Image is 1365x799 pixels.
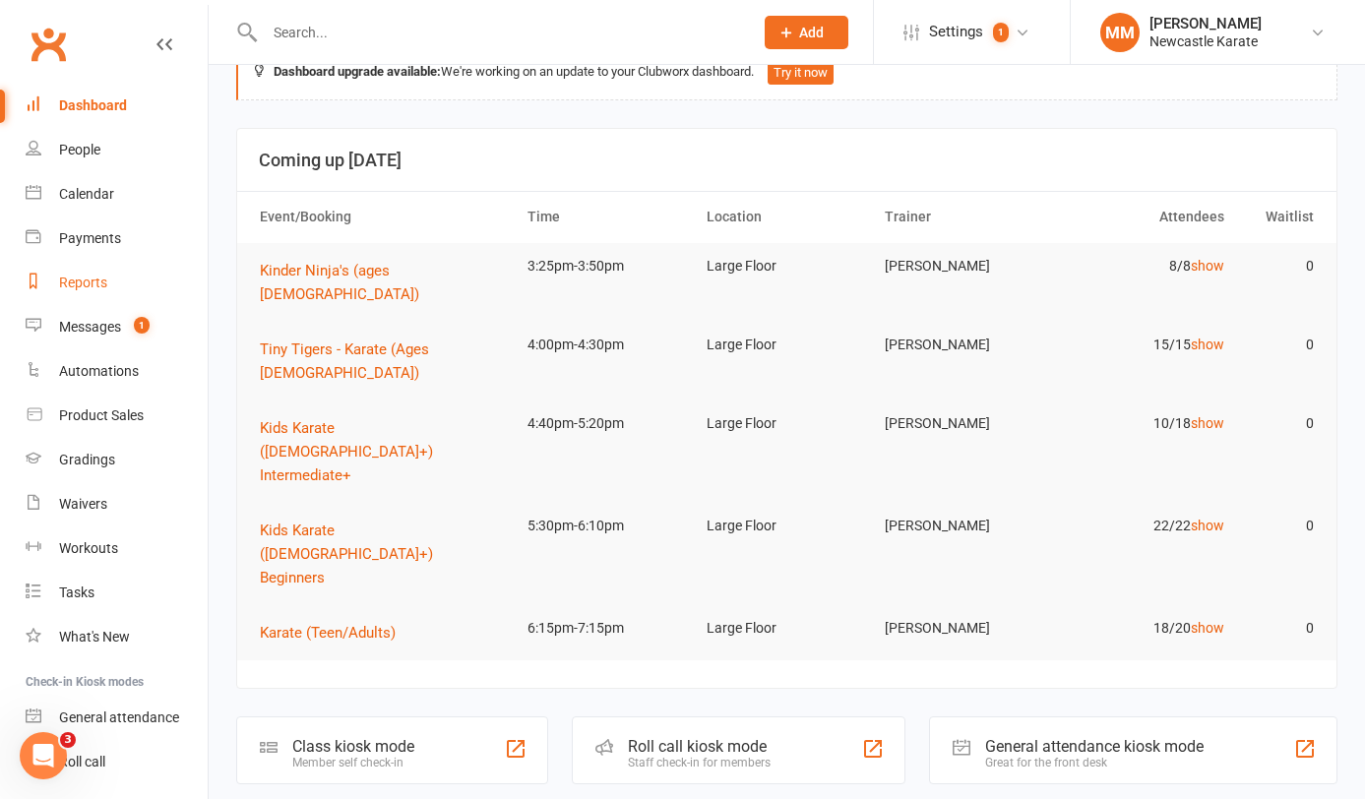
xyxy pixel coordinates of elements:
div: Newcastle Karate [1149,32,1262,50]
td: [PERSON_NAME] [876,322,1055,368]
td: 15/15 [1055,322,1234,368]
div: We're working on an update to your Clubworx dashboard. [236,45,1337,100]
h3: Coming up [DATE] [259,151,1315,170]
div: Staff check-in for members [628,756,771,769]
button: Tiny Tigers - Karate (Ages [DEMOGRAPHIC_DATA]) [260,338,510,385]
a: Product Sales [26,394,208,438]
div: Roll call kiosk mode [628,737,771,756]
td: 0 [1233,605,1323,651]
div: What's New [59,629,130,645]
div: Automations [59,363,139,379]
div: General attendance kiosk mode [985,737,1204,756]
div: Reports [59,275,107,290]
td: 22/22 [1055,503,1234,549]
div: Workouts [59,540,118,556]
div: Class kiosk mode [292,737,414,756]
div: People [59,142,100,157]
iframe: Intercom live chat [20,732,67,779]
td: [PERSON_NAME] [876,400,1055,447]
div: Calendar [59,186,114,202]
td: 10/18 [1055,400,1234,447]
button: Kids Karate ([DEMOGRAPHIC_DATA]+) Intermediate+ [260,416,510,487]
a: People [26,128,208,172]
td: [PERSON_NAME] [876,243,1055,289]
div: Dashboard [59,97,127,113]
td: 0 [1233,400,1323,447]
button: Kids Karate ([DEMOGRAPHIC_DATA]+) Beginners [260,519,510,589]
td: 0 [1233,322,1323,368]
a: What's New [26,615,208,659]
span: 3 [60,732,76,748]
div: MM [1100,13,1140,52]
th: Event/Booking [251,192,519,242]
button: Kinder Ninja's (ages [DEMOGRAPHIC_DATA]) [260,259,510,306]
span: Kids Karate ([DEMOGRAPHIC_DATA]+) Intermediate+ [260,419,433,484]
td: Large Floor [698,503,877,549]
div: Gradings [59,452,115,467]
td: Large Floor [698,605,877,651]
th: Waitlist [1233,192,1323,242]
a: Reports [26,261,208,305]
span: 1 [993,23,1009,42]
div: Great for the front desk [985,756,1204,769]
span: Settings [929,10,983,54]
a: Tasks [26,571,208,615]
div: [PERSON_NAME] [1149,15,1262,32]
a: Clubworx [24,20,73,69]
div: Tasks [59,584,94,600]
td: 4:40pm-5:20pm [519,400,698,447]
td: 0 [1233,503,1323,549]
a: show [1191,337,1224,352]
span: Kinder Ninja's (ages [DEMOGRAPHIC_DATA]) [260,262,419,303]
div: Member self check-in [292,756,414,769]
td: 3:25pm-3:50pm [519,243,698,289]
a: show [1191,415,1224,431]
div: Messages [59,319,121,335]
a: Waivers [26,482,208,526]
span: 1 [134,317,150,334]
a: Payments [26,216,208,261]
div: Payments [59,230,121,246]
input: Search... [259,19,739,46]
td: Large Floor [698,322,877,368]
th: Attendees [1055,192,1234,242]
td: Large Floor [698,243,877,289]
a: show [1191,620,1224,636]
td: Large Floor [698,400,877,447]
a: Calendar [26,172,208,216]
a: General attendance kiosk mode [26,696,208,740]
td: 5:30pm-6:10pm [519,503,698,549]
span: Kids Karate ([DEMOGRAPHIC_DATA]+) Beginners [260,522,433,586]
button: Try it now [768,61,834,85]
a: show [1191,518,1224,533]
a: Automations [26,349,208,394]
td: 0 [1233,243,1323,289]
th: Trainer [876,192,1055,242]
td: [PERSON_NAME] [876,605,1055,651]
a: Workouts [26,526,208,571]
a: show [1191,258,1224,274]
strong: Dashboard upgrade available: [274,64,441,79]
th: Time [519,192,698,242]
a: Dashboard [26,84,208,128]
button: Add [765,16,848,49]
a: Roll call [26,740,208,784]
td: [PERSON_NAME] [876,503,1055,549]
span: Karate (Teen/Adults) [260,624,396,642]
div: General attendance [59,709,179,725]
div: Product Sales [59,407,144,423]
div: Roll call [59,754,105,769]
span: Add [799,25,824,40]
td: 8/8 [1055,243,1234,289]
div: Waivers [59,496,107,512]
span: Tiny Tigers - Karate (Ages [DEMOGRAPHIC_DATA]) [260,340,429,382]
th: Location [698,192,877,242]
td: 18/20 [1055,605,1234,651]
td: 4:00pm-4:30pm [519,322,698,368]
a: Gradings [26,438,208,482]
a: Messages 1 [26,305,208,349]
td: 6:15pm-7:15pm [519,605,698,651]
button: Karate (Teen/Adults) [260,621,409,645]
